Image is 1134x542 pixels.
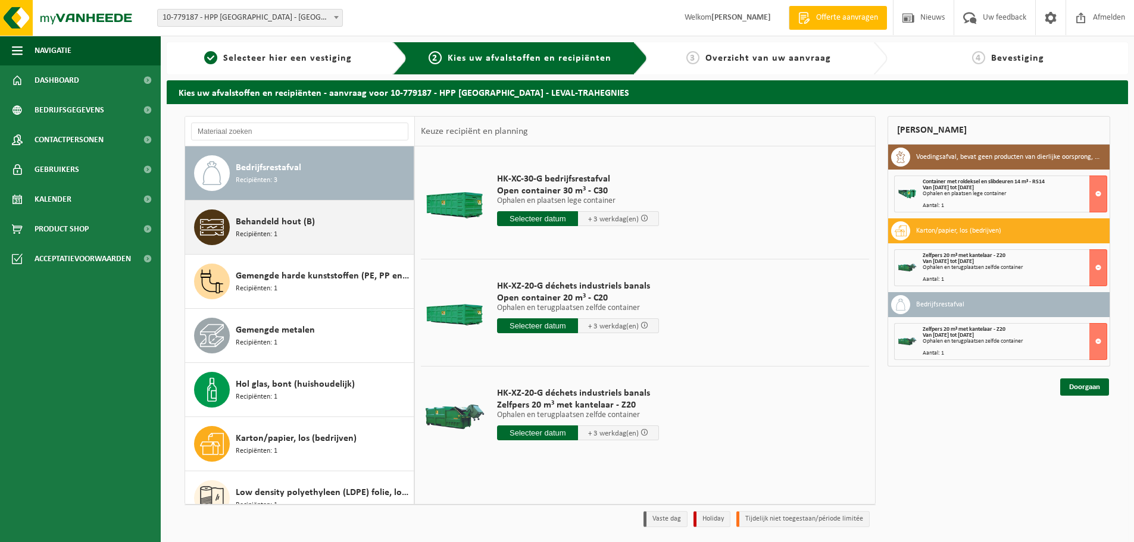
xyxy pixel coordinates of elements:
[167,80,1128,104] h2: Kies uw afvalstoffen en recipiënten - aanvraag voor 10-779187 - HPP [GEOGRAPHIC_DATA] - LEVAL-TRA...
[916,295,964,314] h3: Bedrijfsrestafval
[923,191,1107,197] div: Ophalen en plaatsen lege container
[448,54,611,63] span: Kies uw afvalstoffen en recipiënten
[497,318,578,333] input: Selecteer datum
[185,255,414,309] button: Gemengde harde kunststoffen (PE, PP en PVC), recycleerbaar (industrieel) Recipiënten: 1
[923,252,1005,259] span: Zelfpers 20 m³ met kantelaar - Z20
[191,123,408,140] input: Materiaal zoeken
[185,471,414,525] button: Low density polyethyleen (LDPE) folie, los, naturel/gekleurd (80/20) Recipiënten: 1
[35,95,104,125] span: Bedrijfsgegevens
[1060,378,1109,396] a: Doorgaan
[236,377,355,391] span: Hol glas, bont (huishoudelijk)
[923,265,1107,271] div: Ophalen en terugplaatsen zelfde container
[35,125,104,155] span: Contactpersonen
[35,214,89,244] span: Product Shop
[157,9,343,27] span: 10-779187 - HPP BELGIUM - LEVAL-TRAHEGNIES
[588,322,639,330] span: + 3 werkdag(en)
[35,184,71,214] span: Kalender
[185,200,414,255] button: Behandeld hout (B) Recipiënten: 1
[429,51,442,64] span: 2
[923,350,1107,356] div: Aantal: 1
[923,203,1107,209] div: Aantal: 1
[236,500,277,511] span: Recipiënten: 1
[497,211,578,226] input: Selecteer datum
[236,175,277,186] span: Recipiënten: 3
[923,339,1107,344] div: Ophalen en terugplaatsen zelfde container
[497,304,659,312] p: Ophalen en terugplaatsen zelfde container
[923,332,974,339] strong: Van [DATE] tot [DATE]
[236,161,301,175] span: Bedrijfsrestafval
[236,229,277,240] span: Recipiënten: 1
[789,6,887,30] a: Offerte aanvragen
[497,411,659,419] p: Ophalen en terugplaatsen zelfde container
[204,51,217,64] span: 1
[35,65,79,95] span: Dashboard
[588,430,639,437] span: + 3 werkdag(en)
[236,431,357,446] span: Karton/papier, los (bedrijven)
[236,269,411,283] span: Gemengde harde kunststoffen (PE, PP en PVC), recycleerbaar (industrieel)
[888,116,1110,145] div: [PERSON_NAME]
[236,485,411,500] span: Low density polyethyleen (LDPE) folie, los, naturel/gekleurd (80/20)
[923,277,1107,283] div: Aantal: 1
[916,148,1101,167] h3: Voedingsafval, bevat geen producten van dierlijke oorsprong, kunststof verpakking
[415,117,534,146] div: Keuze recipiënt en planning
[158,10,342,26] span: 10-779187 - HPP BELGIUM - LEVAL-TRAHEGNIES
[236,323,315,337] span: Gemengde metalen
[813,12,881,24] span: Offerte aanvragen
[588,215,639,223] span: + 3 werkdag(en)
[185,309,414,363] button: Gemengde metalen Recipiënten: 1
[173,51,383,65] a: 1Selecteer hier een vestiging
[236,446,277,457] span: Recipiënten: 1
[693,511,730,527] li: Holiday
[711,13,771,22] strong: [PERSON_NAME]
[497,197,659,205] p: Ophalen en plaatsen lege container
[35,155,79,184] span: Gebruikers
[736,511,870,527] li: Tijdelijk niet toegestaan/période limitée
[497,387,659,399] span: HK-XZ-20-G déchets industriels banals
[497,425,578,440] input: Selecteer datum
[497,292,659,304] span: Open container 20 m³ - C20
[497,280,659,292] span: HK-XZ-20-G déchets industriels banals
[686,51,699,64] span: 3
[916,221,1001,240] h3: Karton/papier, los (bedrijven)
[923,178,1045,185] span: Container met roldeksel en slibdeuren 14 m³ - RS14
[185,417,414,471] button: Karton/papier, los (bedrijven) Recipiënten: 1
[705,54,831,63] span: Overzicht van uw aanvraag
[236,391,277,403] span: Recipiënten: 1
[497,185,659,197] span: Open container 30 m³ - C30
[185,146,414,200] button: Bedrijfsrestafval Recipiënten: 3
[35,244,131,274] span: Acceptatievoorwaarden
[236,283,277,295] span: Recipiënten: 1
[236,337,277,349] span: Recipiënten: 1
[643,511,688,527] li: Vaste dag
[972,51,985,64] span: 4
[223,54,352,63] span: Selecteer hier een vestiging
[923,184,974,191] strong: Van [DATE] tot [DATE]
[991,54,1044,63] span: Bevestiging
[35,36,71,65] span: Navigatie
[923,258,974,265] strong: Van [DATE] tot [DATE]
[497,399,659,411] span: Zelfpers 20 m³ met kantelaar - Z20
[923,326,1005,333] span: Zelfpers 20 m³ met kantelaar - Z20
[236,215,315,229] span: Behandeld hout (B)
[185,363,414,417] button: Hol glas, bont (huishoudelijk) Recipiënten: 1
[497,173,659,185] span: HK-XC-30-G bedrijfsrestafval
